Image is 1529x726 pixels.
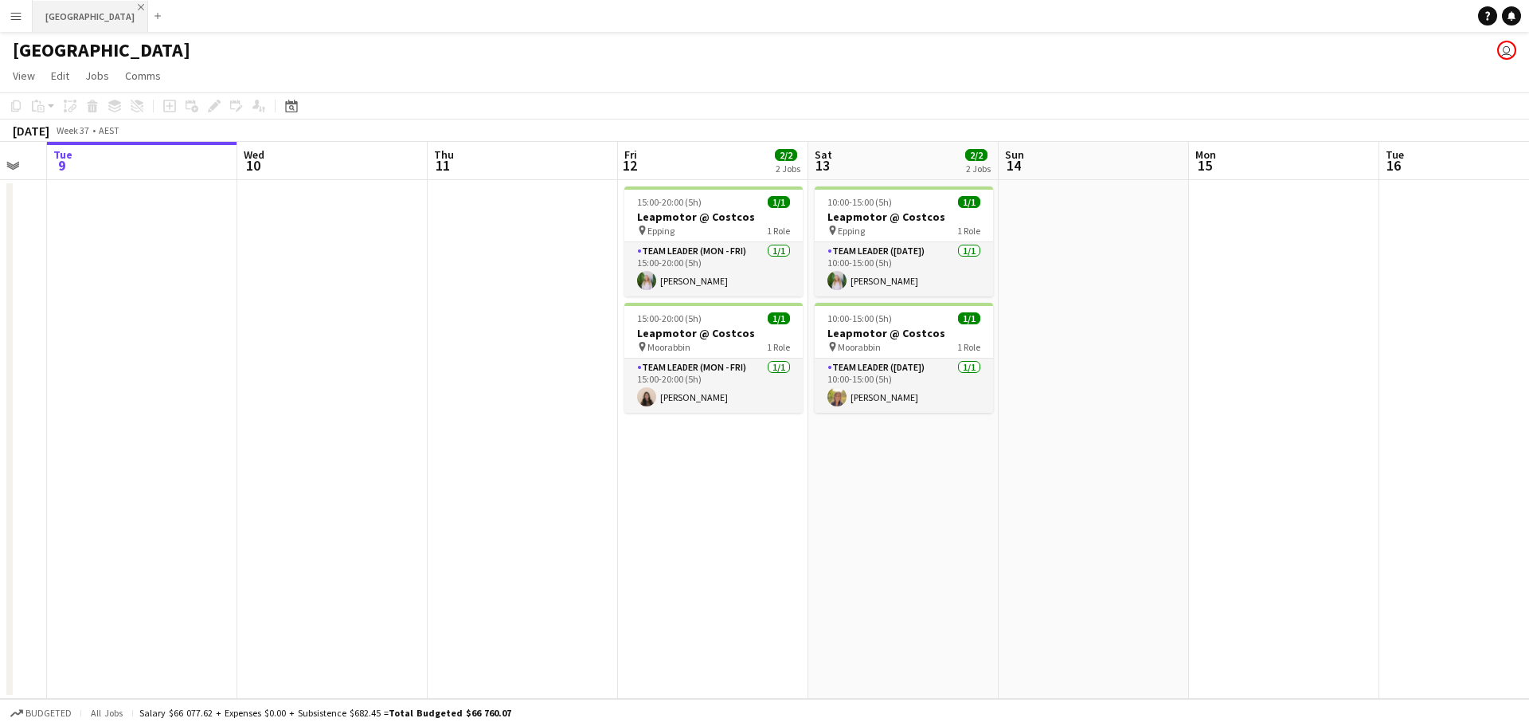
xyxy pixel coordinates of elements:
[53,124,92,136] span: Week 37
[1386,147,1404,162] span: Tue
[767,341,790,353] span: 1 Role
[776,163,800,175] div: 2 Jobs
[815,326,993,340] h3: Leapmotor @ Costcos
[838,225,865,237] span: Epping
[812,156,832,175] span: 13
[25,708,72,719] span: Budgeted
[33,1,148,32] button: [GEOGRAPHIC_DATA]
[815,210,993,224] h3: Leapmotor @ Costcos
[767,225,790,237] span: 1 Role
[13,69,35,83] span: View
[622,156,637,175] span: 12
[244,147,264,162] span: Wed
[1003,156,1024,175] span: 14
[624,303,803,413] app-job-card: 15:00-20:00 (5h)1/1Leapmotor @ Costcos Moorabbin1 RoleTeam Leader (Mon - Fri)1/115:00-20:00 (5h)[...
[624,326,803,340] h3: Leapmotor @ Costcos
[99,124,119,136] div: AEST
[624,186,803,296] app-job-card: 15:00-20:00 (5h)1/1Leapmotor @ Costcos Epping1 RoleTeam Leader (Mon - Fri)1/115:00-20:00 (5h)[PER...
[13,123,49,139] div: [DATE]
[958,196,980,208] span: 1/1
[957,225,980,237] span: 1 Role
[53,147,72,162] span: Tue
[637,312,702,324] span: 15:00-20:00 (5h)
[1383,156,1404,175] span: 16
[6,65,41,86] a: View
[13,38,190,62] h1: [GEOGRAPHIC_DATA]
[838,341,881,353] span: Moorabbin
[85,69,109,83] span: Jobs
[768,312,790,324] span: 1/1
[815,242,993,296] app-card-role: Team Leader ([DATE])1/110:00-15:00 (5h)[PERSON_NAME]
[51,156,72,175] span: 9
[1497,41,1516,60] app-user-avatar: Jy Samon
[958,312,980,324] span: 1/1
[624,147,637,162] span: Fri
[815,147,832,162] span: Sat
[827,312,892,324] span: 10:00-15:00 (5h)
[624,210,803,224] h3: Leapmotor @ Costcos
[45,65,76,86] a: Edit
[434,147,454,162] span: Thu
[1193,156,1216,175] span: 15
[125,69,161,83] span: Comms
[1005,147,1024,162] span: Sun
[966,163,991,175] div: 2 Jobs
[815,359,993,413] app-card-role: Team Leader ([DATE])1/110:00-15:00 (5h)[PERSON_NAME]
[79,65,115,86] a: Jobs
[88,707,126,719] span: All jobs
[8,704,74,722] button: Budgeted
[389,707,511,719] span: Total Budgeted $66 760.07
[647,341,690,353] span: Moorabbin
[624,359,803,413] app-card-role: Team Leader (Mon - Fri)1/115:00-20:00 (5h)[PERSON_NAME]
[827,196,892,208] span: 10:00-15:00 (5h)
[51,69,69,83] span: Edit
[1195,147,1216,162] span: Mon
[139,707,511,719] div: Salary $66 077.62 + Expenses $0.00 + Subsistence $682.45 =
[815,186,993,296] app-job-card: 10:00-15:00 (5h)1/1Leapmotor @ Costcos Epping1 RoleTeam Leader ([DATE])1/110:00-15:00 (5h)[PERSON...
[775,149,797,161] span: 2/2
[815,303,993,413] app-job-card: 10:00-15:00 (5h)1/1Leapmotor @ Costcos Moorabbin1 RoleTeam Leader ([DATE])1/110:00-15:00 (5h)[PER...
[241,156,264,175] span: 10
[965,149,987,161] span: 2/2
[432,156,454,175] span: 11
[647,225,675,237] span: Epping
[957,341,980,353] span: 1 Role
[624,242,803,296] app-card-role: Team Leader (Mon - Fri)1/115:00-20:00 (5h)[PERSON_NAME]
[768,196,790,208] span: 1/1
[119,65,167,86] a: Comms
[637,196,702,208] span: 15:00-20:00 (5h)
